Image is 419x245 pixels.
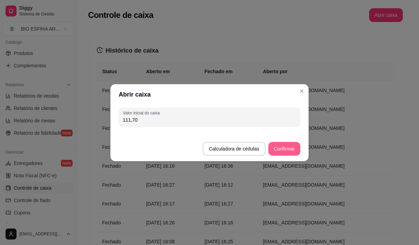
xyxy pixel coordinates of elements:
button: Confirmar [268,142,300,156]
input: Valor inicial do caixa [123,116,296,123]
button: Calculadora de cédulas [203,142,265,156]
button: Close [296,86,307,97]
header: Abrir caixa [110,84,309,105]
label: Valor inicial do caixa [123,110,162,116]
